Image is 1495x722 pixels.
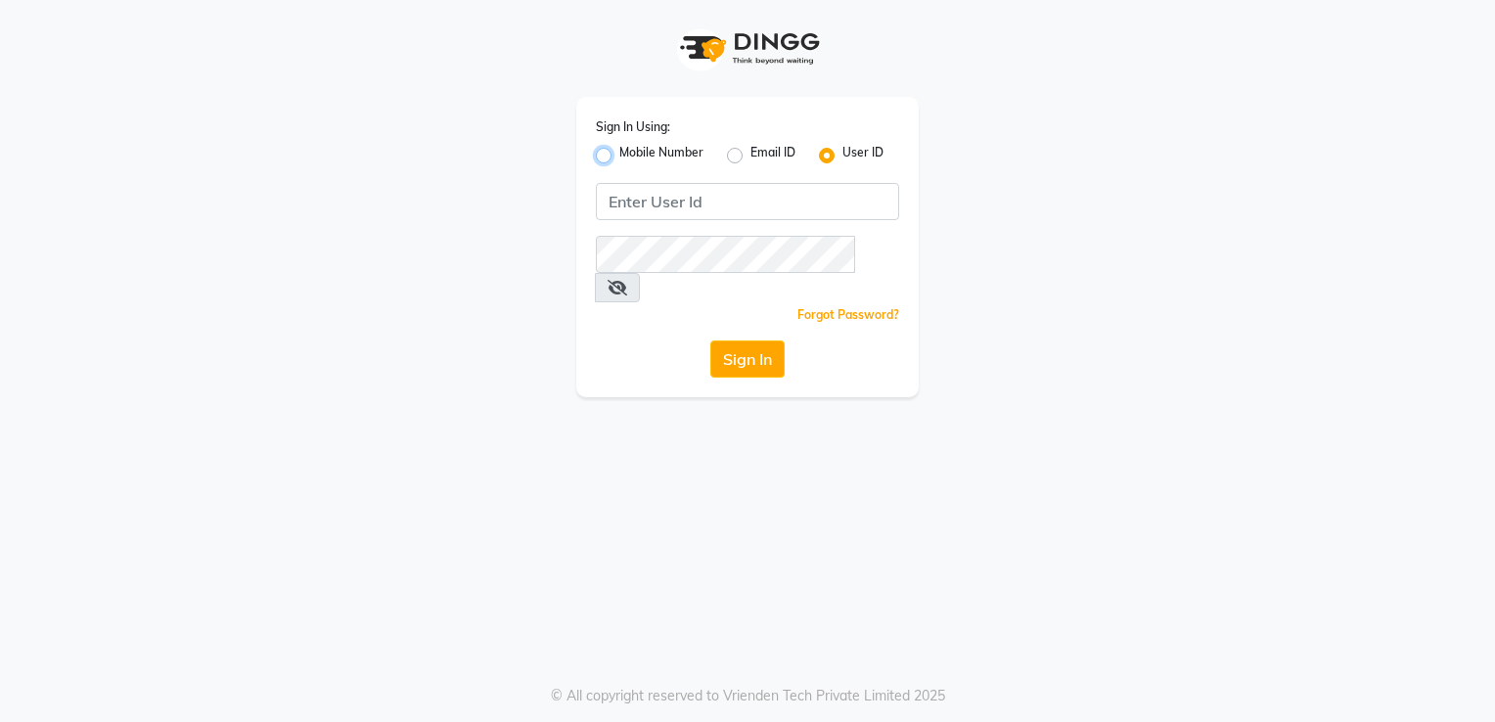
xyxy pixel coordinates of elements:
input: Username [596,183,899,220]
label: User ID [842,144,883,167]
label: Mobile Number [619,144,703,167]
a: Forgot Password? [797,307,899,322]
label: Email ID [750,144,795,167]
img: logo1.svg [669,20,826,77]
button: Sign In [710,340,785,378]
label: Sign In Using: [596,118,670,136]
input: Username [596,236,855,273]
